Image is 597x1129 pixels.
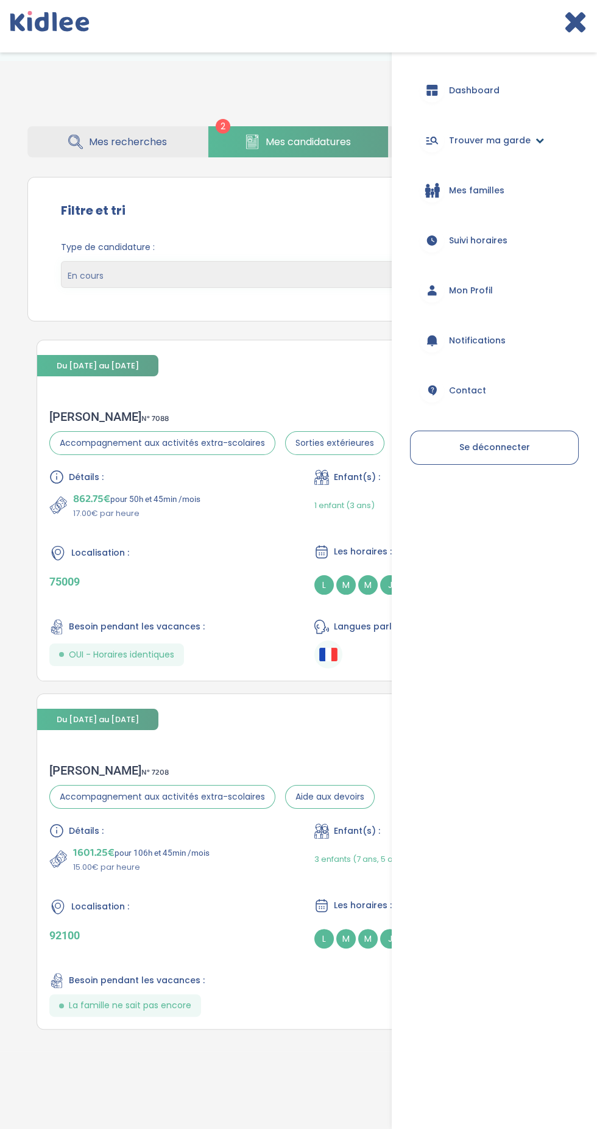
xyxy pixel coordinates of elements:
[459,441,530,453] span: Se déconnecter
[314,500,375,511] span: 1 enfant (3 ans)
[314,575,334,595] span: L
[71,547,129,559] span: Localisation :
[410,68,579,112] a: Dashboard
[73,861,210,873] p: 15.00€ par heure
[314,853,439,865] span: 3 enfants (7 ans, 5 ans et 2 ans)
[49,409,384,424] div: [PERSON_NAME]
[141,412,169,425] span: N° 7088
[73,844,115,861] span: 1601.25€
[73,490,200,507] p: pour 50h et 45min /mois
[49,431,275,455] span: Accompagnement aux activités extra-scolaires
[69,648,174,661] span: OUI - Horaires identiques
[389,126,570,157] a: Mes recommandations
[334,471,380,484] span: Enfant(s) :
[61,201,125,220] label: Filtre et tri
[336,575,356,595] span: M
[73,490,110,507] span: 862.75€
[69,620,205,633] span: Besoin pendant les vacances :
[61,241,536,254] span: Type de candidature :
[334,899,392,912] span: Les horaires :
[410,431,579,465] a: Se déconnecter
[49,785,275,809] span: Accompagnement aux activités extra-scolaires
[69,825,104,837] span: Détails :
[336,929,356,948] span: M
[314,929,334,948] span: L
[285,431,384,455] span: Sorties extérieures
[37,709,158,730] span: Du [DATE] au [DATE]
[449,334,506,347] span: Notifications
[49,575,283,588] p: 75009
[380,575,400,595] span: J
[410,368,579,412] a: Contact
[334,545,392,558] span: Les horaires :
[410,318,579,362] a: Notifications
[49,929,283,942] p: 92100
[358,575,378,595] span: M
[449,134,531,147] span: Trouver ma garde
[285,785,375,809] span: Aide aux devoirs
[449,384,486,397] span: Contact
[141,766,169,779] span: N° 7208
[319,648,337,661] img: Français
[216,119,230,134] span: 2
[89,134,167,149] span: Mes recherches
[334,825,380,837] span: Enfant(s) :
[266,134,351,149] span: Mes candidatures
[449,184,504,197] span: Mes familles
[410,268,579,312] a: Mon Profil
[69,471,104,484] span: Détails :
[410,168,579,212] a: Mes familles
[71,900,129,913] span: Localisation :
[73,844,210,861] p: pour 106h et 45min /mois
[69,974,205,987] span: Besoin pendant les vacances :
[410,218,579,262] a: Suivi horaires
[208,126,389,157] a: Mes candidatures
[449,234,507,247] span: Suivi horaires
[334,620,412,633] span: Langues parlées :
[449,284,493,297] span: Mon Profil
[27,126,208,157] a: Mes recherches
[380,929,400,948] span: J
[49,763,375,778] div: [PERSON_NAME]
[358,929,378,948] span: M
[449,84,500,97] span: Dashboard
[37,355,158,376] span: Du [DATE] au [DATE]
[69,999,191,1012] span: La famille ne sait pas encore
[410,118,579,162] a: Trouver ma garde
[73,507,200,520] p: 17.00€ par heure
